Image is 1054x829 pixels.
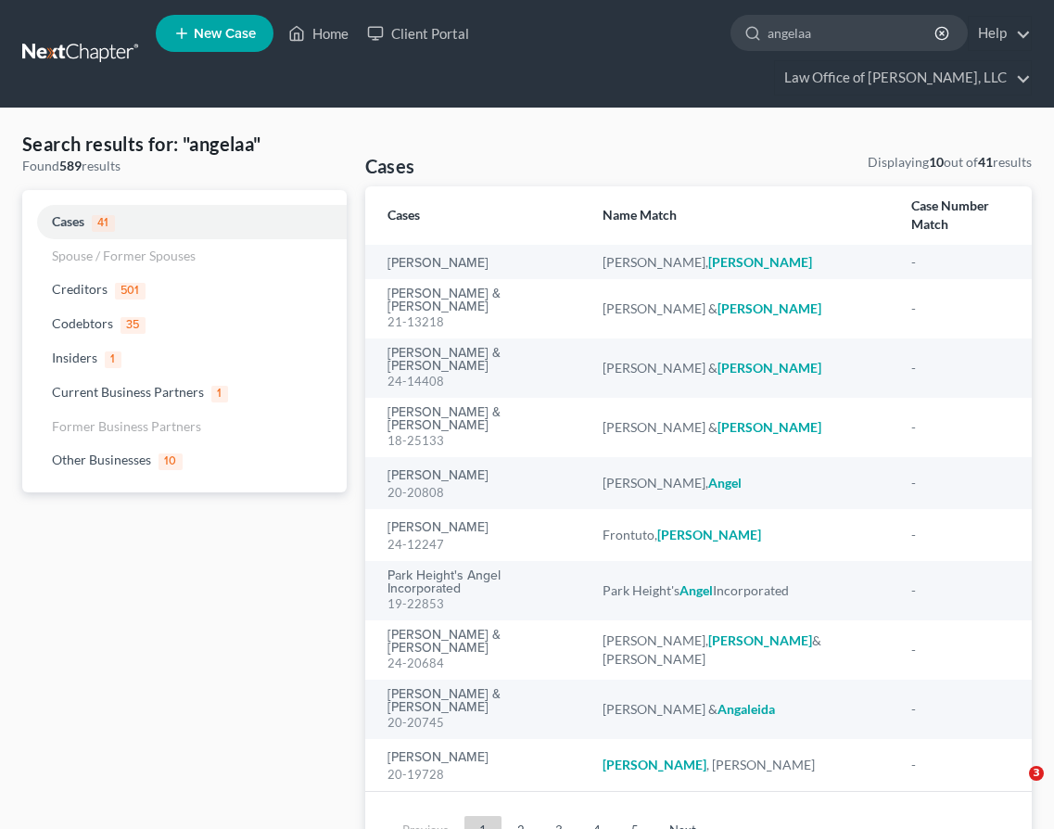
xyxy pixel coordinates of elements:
span: 10 [159,453,183,470]
div: 24-12247 [387,536,573,554]
div: - [911,300,1010,318]
div: [PERSON_NAME] & [603,700,881,719]
a: [PERSON_NAME] & [PERSON_NAME] [387,629,573,655]
a: Law Office of [PERSON_NAME], LLC [775,61,1031,95]
iframe: Intercom live chat [991,766,1035,810]
div: - [911,418,1010,437]
div: 18-25133 [387,432,573,450]
a: Former Business Partners [22,410,347,443]
a: Cases41 [22,205,347,239]
div: Park Height's Incorporated [603,581,881,600]
a: Other Businesses10 [22,443,347,478]
input: Search by name... [768,16,937,50]
div: 21-13218 [387,313,573,331]
th: Cases [365,186,588,245]
em: Angel [679,582,713,598]
span: Current Business Partners [52,384,204,400]
a: Park Height's Angel Incorporated [387,569,573,595]
a: Help [969,17,1031,50]
a: [PERSON_NAME] & [PERSON_NAME] [387,287,573,313]
div: , [PERSON_NAME] [603,756,881,774]
a: Client Portal [358,17,478,50]
div: [PERSON_NAME], [603,474,881,492]
a: [PERSON_NAME] [387,469,489,482]
em: Angaleida [717,701,775,717]
a: [PERSON_NAME] [387,521,489,534]
span: 1 [211,386,228,402]
span: 3 [1029,766,1044,781]
a: Spouse / Former Spouses [22,239,347,273]
em: [PERSON_NAME] [657,527,761,542]
div: Frontuto, [603,526,881,544]
div: - [911,359,1010,377]
div: - [911,526,1010,544]
div: 24-20684 [387,655,573,672]
a: Home [279,17,358,50]
div: - [911,641,1010,659]
div: 24-14408 [387,373,573,390]
div: - [911,253,1010,272]
a: [PERSON_NAME] [387,751,489,764]
div: [PERSON_NAME] & [603,300,881,318]
th: Name Match [588,186,895,245]
strong: 10 [929,154,944,170]
div: [PERSON_NAME] & [603,418,881,437]
span: Other Businesses [52,452,151,467]
a: Codebtors35 [22,307,347,341]
div: - [911,474,1010,492]
a: Current Business Partners1 [22,376,347,410]
div: Displaying out of results [868,153,1032,172]
a: [PERSON_NAME] [387,257,489,270]
div: 20-20745 [387,714,573,732]
a: [PERSON_NAME] & [PERSON_NAME] [387,406,573,432]
div: 20-20808 [387,484,573,502]
span: 41 [92,215,115,232]
span: Spouse / Former Spouses [52,248,196,263]
a: Insiders1 [22,341,347,376]
span: Insiders [52,350,97,365]
div: - [911,581,1010,600]
span: Former Business Partners [52,418,201,434]
strong: 589 [59,158,82,173]
span: 35 [121,317,146,334]
em: [PERSON_NAME] [717,360,821,376]
strong: 41 [978,154,993,170]
div: 19-22853 [387,595,573,613]
a: [PERSON_NAME] & [PERSON_NAME] [387,688,573,714]
div: [PERSON_NAME] & [603,359,881,377]
span: New Case [194,27,256,41]
div: [PERSON_NAME], [603,253,881,272]
em: [PERSON_NAME] [717,419,821,435]
span: Codebtors [52,315,113,331]
div: Found results [22,157,347,175]
em: [PERSON_NAME] [708,254,812,270]
em: [PERSON_NAME] [717,300,821,316]
h4: Search results for: "angelaa" [22,131,347,157]
div: - [911,756,1010,774]
h4: Cases [365,153,415,179]
em: [PERSON_NAME] [603,757,706,772]
em: Angel [708,475,742,491]
div: 20-19728 [387,766,573,784]
div: - [911,700,1010,719]
span: Cases [52,213,84,229]
span: 501 [115,283,146,300]
th: Case Number Match [896,186,1032,245]
a: Creditors501 [22,273,347,307]
a: [PERSON_NAME] & [PERSON_NAME] [387,347,573,373]
em: [PERSON_NAME] [708,632,812,648]
span: Creditors [52,281,108,297]
span: 1 [105,351,121,368]
div: [PERSON_NAME], & [PERSON_NAME] [603,631,881,669]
